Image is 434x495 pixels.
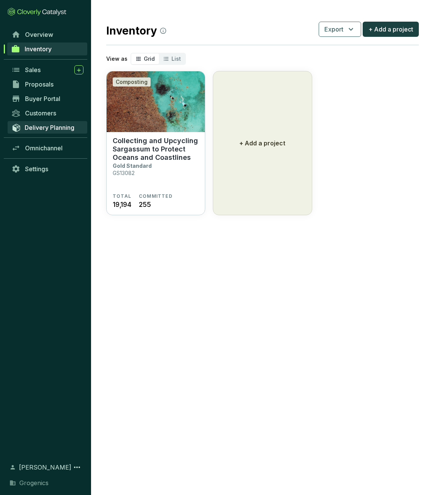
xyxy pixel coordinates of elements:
[106,71,205,215] a: Collecting and Upcycling Sargassum to Protect Oceans and CoastlinesCompostingCollecting and Upcyc...
[239,139,285,148] p: + Add a project
[8,92,87,105] a: Buyer Portal
[213,71,312,215] button: + Add a project
[19,463,71,472] span: [PERSON_NAME]
[25,31,53,38] span: Overview
[113,199,131,210] span: 19,194
[8,63,87,76] a: Sales
[8,107,87,120] a: Customers
[144,55,155,62] span: Grid
[106,23,166,39] h2: Inventory
[106,55,127,63] p: View as
[113,170,135,176] p: GS13082
[8,28,87,41] a: Overview
[25,95,60,102] span: Buyer Portal
[131,53,186,65] div: segmented control
[25,165,48,173] span: Settings
[25,66,41,74] span: Sales
[319,22,361,37] button: Export
[113,137,199,162] p: Collecting and Upcycling Sargassum to Protect Oceans and Coastlines
[25,144,63,152] span: Omnichannel
[171,55,181,62] span: List
[139,199,151,210] span: 255
[25,80,53,88] span: Proposals
[7,43,87,55] a: Inventory
[113,77,151,87] div: Composting
[107,71,205,132] img: Collecting and Upcycling Sargassum to Protect Oceans and Coastlines
[113,193,131,199] span: TOTAL
[8,78,87,91] a: Proposals
[324,25,343,34] span: Export
[139,193,173,199] span: COMMITTED
[363,22,419,37] button: + Add a project
[113,162,152,169] p: Gold Standard
[25,124,74,131] span: Delivery Planning
[8,142,87,154] a: Omnichannel
[8,121,87,134] a: Delivery Planning
[19,478,49,487] span: Grogenics
[25,109,56,117] span: Customers
[368,25,413,34] span: + Add a project
[8,162,87,175] a: Settings
[25,45,52,53] span: Inventory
